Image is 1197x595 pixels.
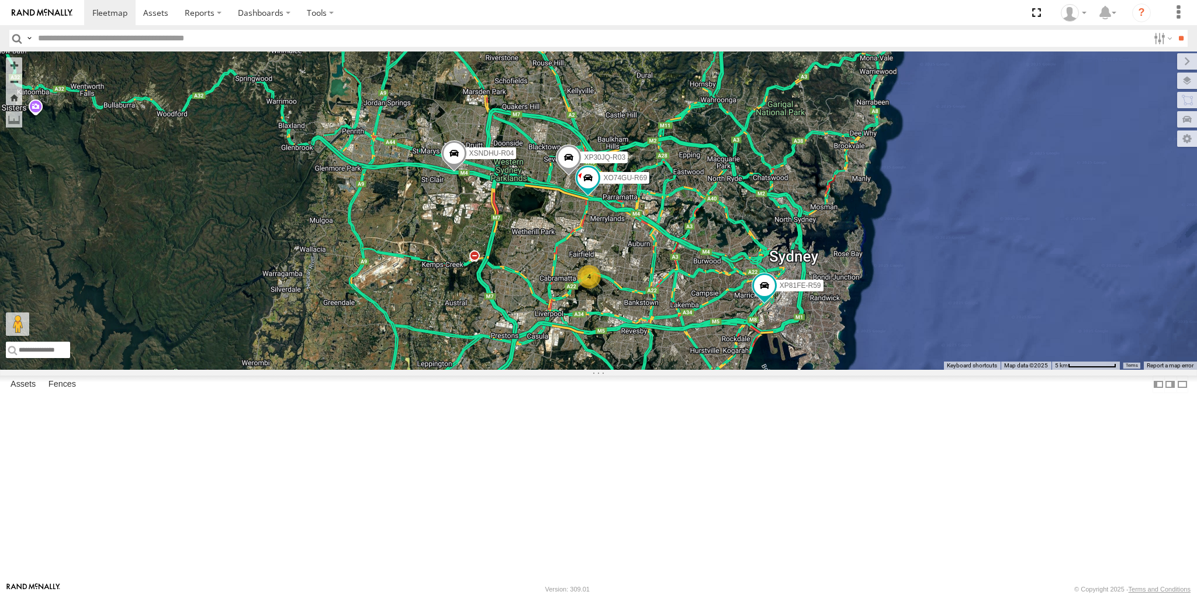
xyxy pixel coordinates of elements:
[469,150,514,158] span: XSNDHU-R04
[1153,376,1164,393] label: Dock Summary Table to the Left
[12,9,72,17] img: rand-logo.svg
[780,281,821,290] span: XP81FE-R59
[25,30,34,47] label: Search Query
[1055,362,1068,369] span: 5 km
[1004,362,1048,369] span: Map data ©2025
[6,90,22,105] button: Zoom Home
[6,583,60,595] a: Visit our Website
[603,174,647,182] span: XO74GU-R69
[947,362,997,370] button: Keyboard shortcuts
[1057,4,1091,22] div: Quang MAC
[43,376,82,393] label: Fences
[1164,376,1176,393] label: Dock Summary Table to the Right
[6,73,22,90] button: Zoom out
[1129,586,1191,593] a: Terms and Conditions
[6,111,22,128] label: Measure
[1132,4,1151,22] i: ?
[1177,376,1188,393] label: Hide Summary Table
[6,57,22,73] button: Zoom in
[577,265,601,288] div: 4
[5,376,41,393] label: Assets
[1074,586,1191,593] div: © Copyright 2025 -
[1126,363,1138,368] a: Terms (opens in new tab)
[1149,30,1174,47] label: Search Filter Options
[1177,130,1197,147] label: Map Settings
[1051,362,1120,370] button: Map scale: 5 km per 79 pixels
[1147,362,1193,369] a: Report a map error
[6,312,29,336] button: Drag Pegman onto the map to open Street View
[545,586,590,593] div: Version: 309.01
[584,153,625,161] span: XP30JQ-R03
